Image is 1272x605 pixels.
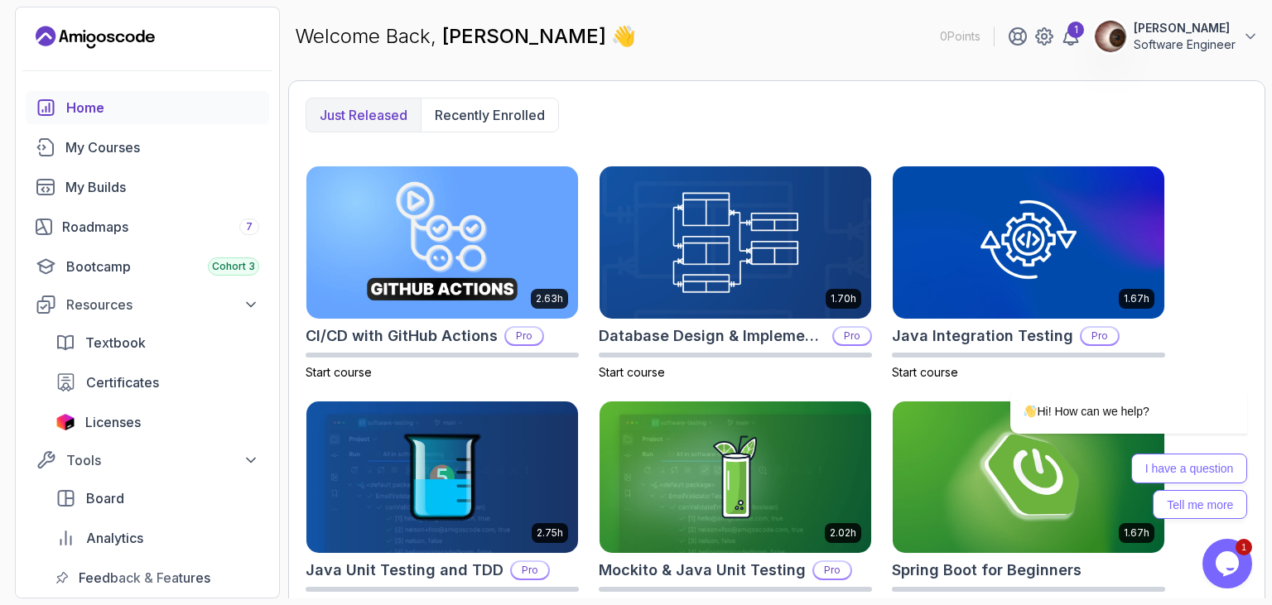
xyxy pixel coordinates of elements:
div: My Courses [65,137,259,157]
img: Database Design & Implementation card [600,166,871,319]
a: builds [26,170,269,204]
span: Certificates [86,372,159,392]
h2: Spring Boot for Beginners [892,559,1082,582]
div: Bootcamp [66,257,259,276]
p: Pro [512,562,548,579]
a: 1 [1061,26,1081,46]
div: Resources [66,295,259,315]
span: Board [86,488,124,508]
span: Cohort 3 [212,260,255,273]
p: Pro [834,328,870,344]
p: 2.75h [537,526,563,540]
img: Java Unit Testing and TDD card [306,401,578,554]
span: Start course [892,365,958,379]
span: Textbook [85,333,146,353]
div: Tools [66,450,259,470]
a: textbook [46,326,269,359]
a: board [46,482,269,515]
img: user profile image [1095,21,1126,52]
p: Software Engineer [1134,36,1236,53]
a: roadmaps [26,210,269,243]
img: Spring Boot for Beginners card [893,401,1164,554]
p: 1.67h [1124,526,1149,540]
a: Java Integration Testing card1.67hJava Integration TestingProStart course [892,166,1165,381]
span: Feedback & Features [79,568,210,588]
iframe: chat widget [957,240,1255,531]
div: Roadmaps [62,217,259,237]
div: 1 [1067,22,1084,38]
span: Licenses [85,412,141,432]
p: 2.02h [830,526,856,540]
button: Tools [26,445,269,475]
span: Analytics [86,528,143,548]
h2: Java Unit Testing and TDD [306,559,503,582]
span: 7 [246,220,253,233]
p: Pro [506,328,542,344]
p: Welcome Back, [295,23,636,50]
a: certificates [46,366,269,399]
p: Recently enrolled [435,105,545,125]
div: Home [66,98,259,118]
span: 👋 [608,19,642,54]
p: 2.63h [536,292,563,305]
div: My Builds [65,177,259,197]
button: Recently enrolled [421,98,558,132]
h2: Database Design & Implementation [599,324,826,348]
img: jetbrains icon [55,414,75,430]
h2: Mockito & Java Unit Testing [599,559,806,582]
img: Mockito & Java Unit Testing card [600,401,871,554]
p: Just released [320,105,407,125]
a: CI/CD with GitHub Actions card2.63hCI/CD with GitHub ActionsProStart course [306,166,579,381]
img: CI/CD with GitHub Actions card [306,166,578,319]
p: Pro [814,562,850,579]
a: feedback [46,561,269,594]
button: Just released [306,98,421,132]
a: home [26,91,269,124]
img: Java Integration Testing card [893,166,1164,319]
a: Database Design & Implementation card1.70hDatabase Design & ImplementationProStart course [599,166,872,381]
h2: CI/CD with GitHub Actions [306,324,498,348]
a: courses [26,131,269,164]
a: licenses [46,406,269,439]
span: [PERSON_NAME] [442,24,611,48]
h2: Java Integration Testing [892,324,1073,348]
p: 1.70h [831,292,856,305]
span: Start course [306,365,372,379]
p: 0 Points [940,28,980,45]
a: bootcamp [26,250,269,283]
iframe: chat widget [1202,539,1255,588]
p: [PERSON_NAME] [1134,20,1236,36]
a: Landing page [36,24,155,50]
span: Start course [599,365,665,379]
a: analytics [46,521,269,555]
button: Resources [26,290,269,319]
button: user profile image[PERSON_NAME]Software Engineer [1094,20,1259,53]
